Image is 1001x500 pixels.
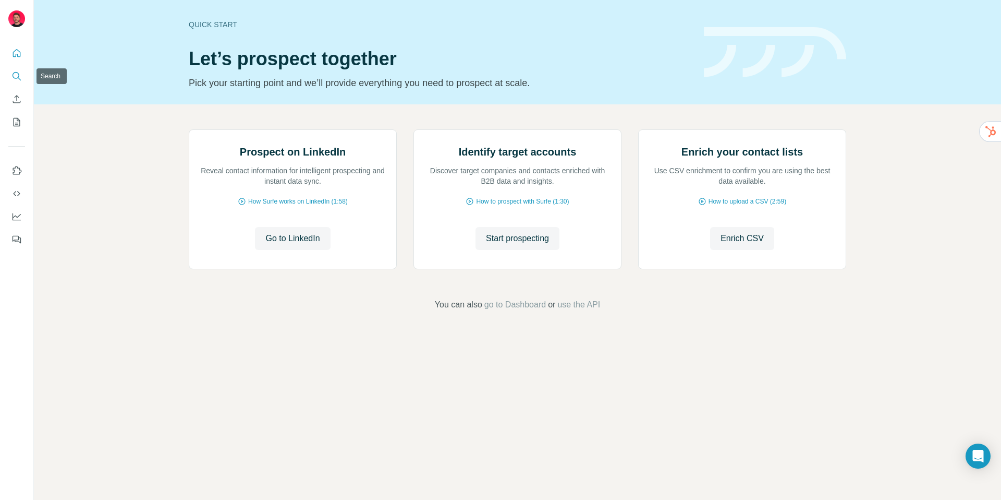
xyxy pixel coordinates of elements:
[255,227,330,250] button: Go to LinkedIn
[8,90,25,109] button: Enrich CSV
[721,232,764,245] span: Enrich CSV
[966,444,991,469] div: Open Intercom Messenger
[709,197,786,206] span: How to upload a CSV (2:59)
[704,27,846,78] img: banner
[189,19,691,30] div: Quick start
[200,165,386,186] p: Reveal contact information for intelligent prospecting and instant data sync.
[484,299,546,311] button: go to Dashboard
[240,145,346,159] h2: Prospect on LinkedIn
[8,10,25,27] img: Avatar
[435,299,482,311] span: You can also
[476,197,569,206] span: How to prospect with Surfe (1:30)
[8,67,25,86] button: Search
[189,76,691,90] p: Pick your starting point and we’ll provide everything you need to prospect at scale.
[248,197,348,206] span: How Surfe works on LinkedIn (1:58)
[649,165,835,186] p: Use CSV enrichment to confirm you are using the best data available.
[189,49,691,69] h1: Let’s prospect together
[8,184,25,203] button: Use Surfe API
[424,165,611,186] p: Discover target companies and contacts enriched with B2B data and insights.
[548,299,555,311] span: or
[8,207,25,226] button: Dashboard
[710,227,774,250] button: Enrich CSV
[486,232,549,245] span: Start prospecting
[681,145,803,159] h2: Enrich your contact lists
[8,44,25,63] button: Quick start
[8,161,25,180] button: Use Surfe on LinkedIn
[459,145,577,159] h2: Identify target accounts
[557,299,600,311] button: use the API
[475,227,559,250] button: Start prospecting
[265,232,320,245] span: Go to LinkedIn
[8,113,25,132] button: My lists
[8,230,25,249] button: Feedback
